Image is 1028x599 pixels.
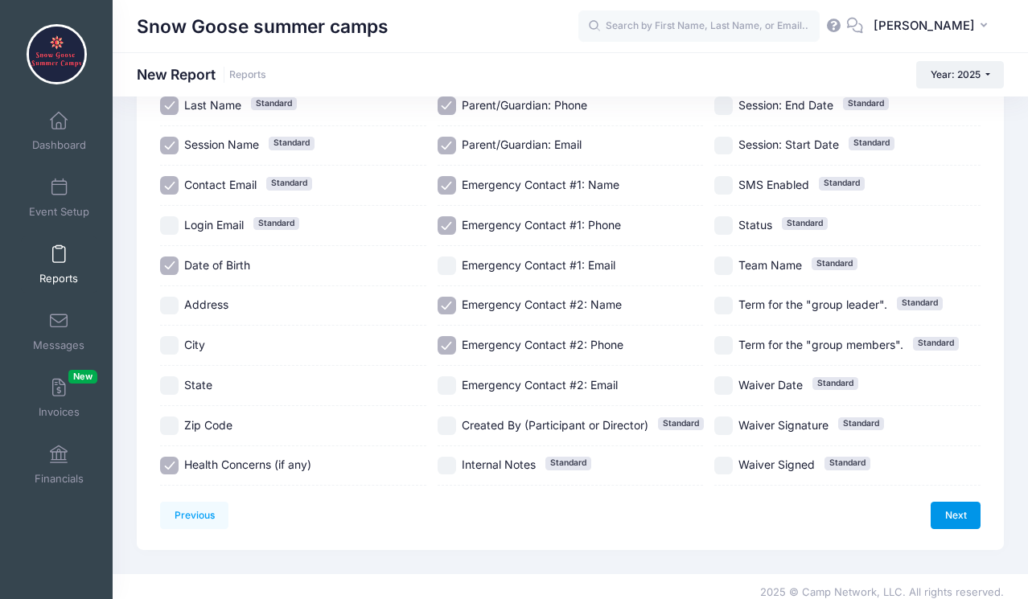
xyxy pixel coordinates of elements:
span: SMS Enabled [738,178,809,191]
input: Emergency Contact #1: Phone [438,216,456,235]
span: Session Name [184,137,259,151]
a: Previous [160,502,228,529]
span: Term for the "group leader". [738,297,887,311]
span: Standard [266,177,312,190]
span: Emergency Contact #2: Email [462,378,618,392]
span: Created By (Participant or Director) [462,418,648,432]
span: City [184,338,205,351]
input: Search by First Name, Last Name, or Email... [578,10,820,43]
span: Emergency Contact #1: Email [462,258,615,272]
input: Emergency Contact #1: Email [438,256,456,275]
span: Contact Email [184,178,257,191]
span: Emergency Contact #1: Phone [462,218,621,232]
span: Standard [251,97,297,110]
input: Parent/Guardian: Email [438,137,456,155]
a: Reports [21,236,97,293]
span: Invoices [39,405,80,419]
span: Standard [913,337,959,350]
input: Login EmailStandard [160,216,179,235]
input: Emergency Contact #2: Phone [438,336,456,355]
input: State [160,376,179,395]
a: InvoicesNew [21,370,97,426]
span: Standard [819,177,865,190]
span: Team Name [738,258,802,272]
span: Year: 2025 [931,68,981,80]
input: City [160,336,179,355]
span: Standard [824,457,870,470]
span: Parent/Guardian: Phone [462,98,587,112]
input: Emergency Contact #1: Name [438,176,456,195]
span: Standard [843,97,889,110]
input: Internal NotesStandard [438,457,456,475]
input: Session: Start DateStandard [714,137,733,155]
input: Created By (Participant or Director)Standard [438,416,456,435]
span: 2025 © Camp Network, LLC. All rights reserved. [760,585,1004,598]
span: Health Concerns (if any) [184,457,311,471]
a: Reports [229,69,266,81]
input: Session: End DateStandard [714,96,733,115]
span: Standard [838,417,884,430]
a: Event Setup [21,170,97,226]
input: Session NameStandard [160,137,179,155]
span: Session: Start Date [738,137,839,151]
span: Last Name [184,98,241,112]
span: New [68,370,97,384]
input: Date of Birth [160,256,179,275]
button: Year: 2025 [916,61,1004,88]
span: Waiver Date [738,378,803,392]
img: Snow Goose summer camps [27,24,87,84]
input: SMS EnabledStandard [714,176,733,195]
span: Standard [849,137,894,150]
span: Login Email [184,218,244,232]
span: Standard [897,297,943,310]
span: Standard [812,257,857,270]
span: Standard [545,457,591,470]
span: Standard [658,417,704,430]
input: Contact EmailStandard [160,176,179,195]
input: Waiver SignedStandard [714,457,733,475]
input: Term for the "group members".Standard [714,336,733,355]
input: Zip Code [160,416,179,435]
span: Financials [35,472,84,486]
input: Emergency Contact #2: Name [438,297,456,315]
span: Event Setup [29,205,89,219]
span: Date of Birth [184,258,250,272]
button: [PERSON_NAME] [863,8,1004,45]
span: Reports [39,272,78,285]
span: Standard [269,137,315,150]
h1: Snow Goose summer camps [137,8,389,45]
span: Messages [33,338,84,352]
span: Status [738,218,772,232]
span: [PERSON_NAME] [874,17,975,35]
span: Waiver Signature [738,418,829,432]
span: Standard [782,217,828,230]
input: Address [160,297,179,315]
span: Emergency Contact #2: Name [462,297,622,311]
h1: New Report [137,66,266,83]
span: Waiver Signed [738,457,815,471]
span: Term for the "group members". [738,338,903,351]
span: Internal Notes [462,457,536,471]
span: State [184,378,212,392]
input: Health Concerns (if any) [160,457,179,475]
a: Dashboard [21,103,97,159]
span: Dashboard [32,138,86,152]
input: Last NameStandard [160,96,179,115]
input: Waiver DateStandard [714,376,733,395]
input: StatusStandard [714,216,733,235]
input: Parent/Guardian: Phone [438,96,456,115]
span: Address [184,297,228,311]
a: Messages [21,303,97,359]
input: Emergency Contact #2: Email [438,376,456,395]
span: Emergency Contact #2: Phone [462,338,623,351]
span: Standard [812,377,858,390]
span: Parent/Guardian: Email [462,137,582,151]
span: Standard [253,217,299,230]
input: Team NameStandard [714,256,733,275]
span: Zip Code [184,418,232,432]
a: Next [931,502,981,529]
a: Financials [21,437,97,493]
span: Emergency Contact #1: Name [462,178,619,191]
input: Term for the "group leader".Standard [714,297,733,315]
input: Waiver SignatureStandard [714,416,733,435]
